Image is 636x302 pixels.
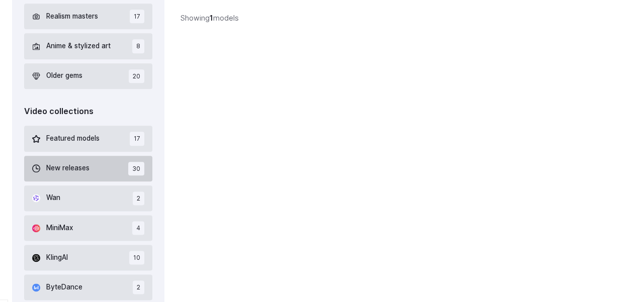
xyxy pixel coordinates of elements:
[133,280,144,294] span: 2
[46,223,73,234] span: MiniMax
[24,33,152,59] button: Anime & stylized art 8
[46,282,82,293] span: ByteDance
[129,251,144,264] span: 10
[128,162,144,175] span: 30
[24,105,152,118] div: Video collections
[24,4,152,29] button: Realism masters 17
[210,14,213,22] strong: 1
[24,156,152,181] button: New releases 30
[46,163,89,174] span: New releases
[130,132,144,145] span: 17
[132,221,144,235] span: 4
[46,70,82,81] span: Older gems
[24,274,152,300] button: ByteDance 2
[24,63,152,89] button: Older gems 20
[24,185,152,211] button: Wan 2
[46,11,98,22] span: Realism masters
[46,192,60,204] span: Wan
[180,12,239,24] div: Showing models
[24,126,152,151] button: Featured models 17
[129,69,144,83] span: 20
[46,133,100,144] span: Featured models
[130,10,144,23] span: 17
[132,39,144,53] span: 8
[24,215,152,241] button: MiniMax 4
[46,252,68,263] span: KlingAI
[133,191,144,205] span: 2
[24,245,152,270] button: KlingAI 10
[46,41,111,52] span: Anime & stylized art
